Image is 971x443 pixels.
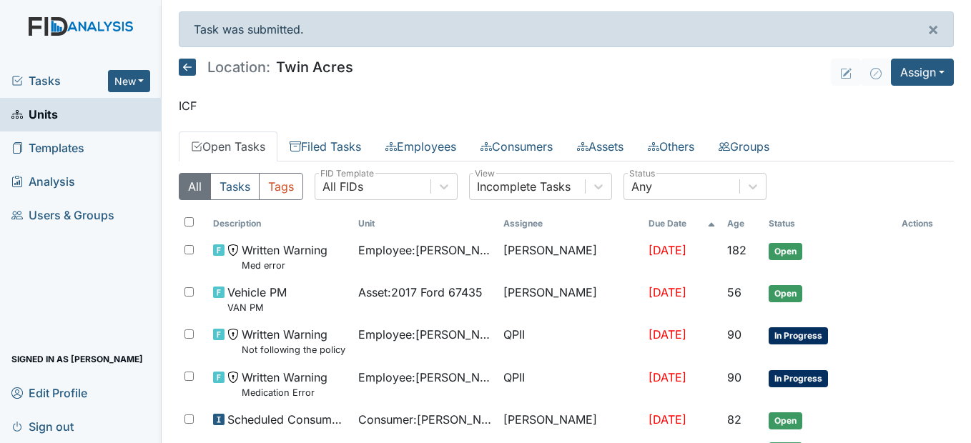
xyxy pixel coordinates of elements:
[11,382,87,404] span: Edit Profile
[706,131,782,161] a: Groups
[498,278,643,320] td: [PERSON_NAME]
[242,242,327,272] span: Written Warning Med error
[763,211,896,236] th: Toggle SortBy
[184,217,194,227] input: Toggle All Rows Selected
[207,60,270,74] span: Location:
[259,173,303,200] button: Tags
[358,369,492,386] span: Employee : [PERSON_NAME]
[210,173,260,200] button: Tasks
[727,285,741,299] span: 56
[477,178,571,195] div: Incomplete Tasks
[242,369,327,399] span: Written Warning Medication Error
[727,243,746,257] span: 182
[179,11,954,47] div: Task was submitted.
[769,243,802,260] span: Open
[769,370,828,387] span: In Progress
[631,178,652,195] div: Any
[896,211,954,236] th: Actions
[358,242,492,259] span: Employee : [PERSON_NAME]
[11,171,75,193] span: Analysis
[727,327,741,342] span: 90
[358,326,492,343] span: Employee : [PERSON_NAME][GEOGRAPHIC_DATA]
[769,412,802,429] span: Open
[242,259,327,272] small: Med error
[227,301,287,314] small: VAN PM
[727,412,741,427] span: 82
[11,204,114,227] span: Users & Groups
[636,131,706,161] a: Others
[649,285,686,299] span: [DATE]
[179,131,277,161] a: Open Tasks
[643,211,721,236] th: Toggle SortBy
[358,411,492,428] span: Consumer : [PERSON_NAME]
[11,104,58,126] span: Units
[498,363,643,405] td: QPII
[649,370,686,384] span: [DATE]
[11,348,143,370] span: Signed in as [PERSON_NAME]
[179,97,954,114] p: ICF
[227,411,347,428] span: Scheduled Consumer Chart Review
[227,284,287,314] span: Vehicle PM VAN PM
[11,415,74,437] span: Sign out
[649,412,686,427] span: [DATE]
[769,285,802,302] span: Open
[277,131,373,161] a: Filed Tasks
[927,19,939,39] span: ×
[179,173,303,200] div: Type filter
[721,211,763,236] th: Toggle SortBy
[498,236,643,278] td: [PERSON_NAME]
[649,243,686,257] span: [DATE]
[179,173,211,200] button: All
[11,137,84,159] span: Templates
[727,370,741,384] span: 90
[649,327,686,342] span: [DATE]
[322,178,363,195] div: All FIDs
[468,131,565,161] a: Consumers
[373,131,468,161] a: Employees
[913,12,953,46] button: ×
[108,70,151,92] button: New
[498,320,643,362] td: QPII
[891,59,954,86] button: Assign
[769,327,828,344] span: In Progress
[498,405,643,435] td: [PERSON_NAME]
[11,72,108,89] a: Tasks
[358,284,483,301] span: Asset : 2017 Ford 67435
[242,326,347,357] span: Written Warning Not following the policy for medication
[179,59,353,76] h5: Twin Acres
[242,343,347,357] small: Not following the policy for medication
[498,211,643,236] th: Assignee
[353,211,498,236] th: Toggle SortBy
[565,131,636,161] a: Assets
[207,211,353,236] th: Toggle SortBy
[242,386,327,399] small: Medication Error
